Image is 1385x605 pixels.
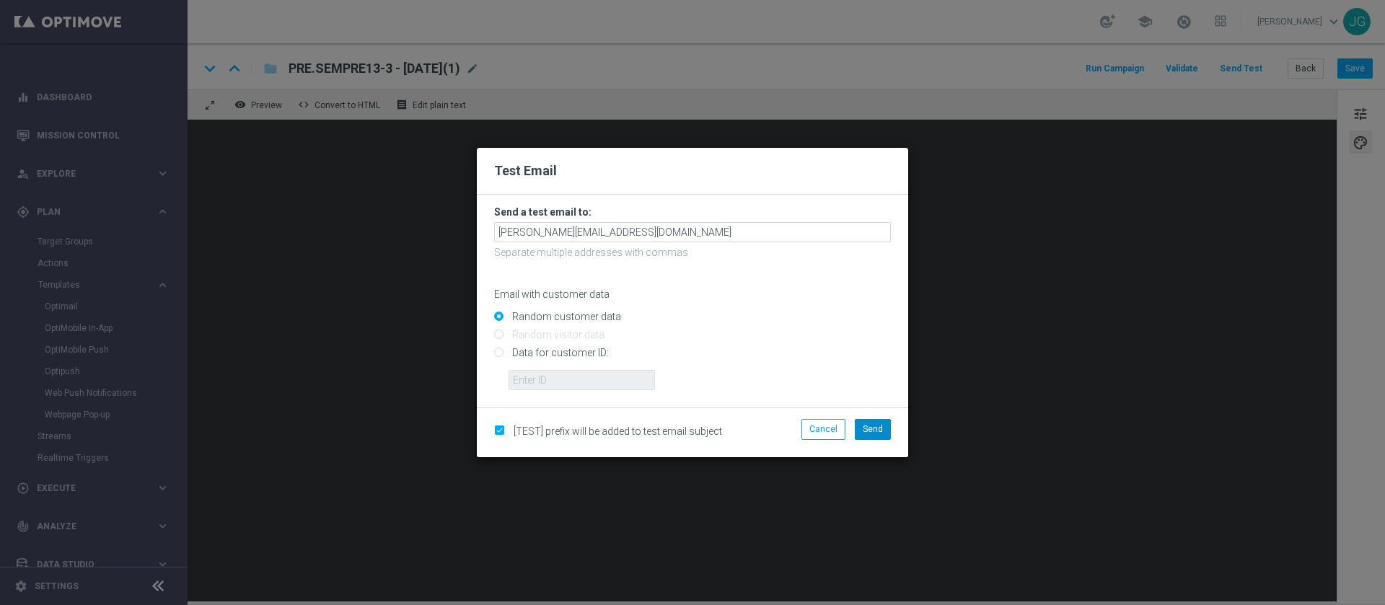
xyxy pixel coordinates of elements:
[509,370,655,390] input: Enter ID
[494,162,891,180] h2: Test Email
[863,424,883,434] span: Send
[494,288,891,301] p: Email with customer data
[514,425,722,437] span: [TEST] prefix will be added to test email subject
[509,310,621,323] label: Random customer data
[801,419,845,439] button: Cancel
[855,419,891,439] button: Send
[494,206,891,218] h3: Send a test email to:
[494,246,891,259] p: Separate multiple addresses with commas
